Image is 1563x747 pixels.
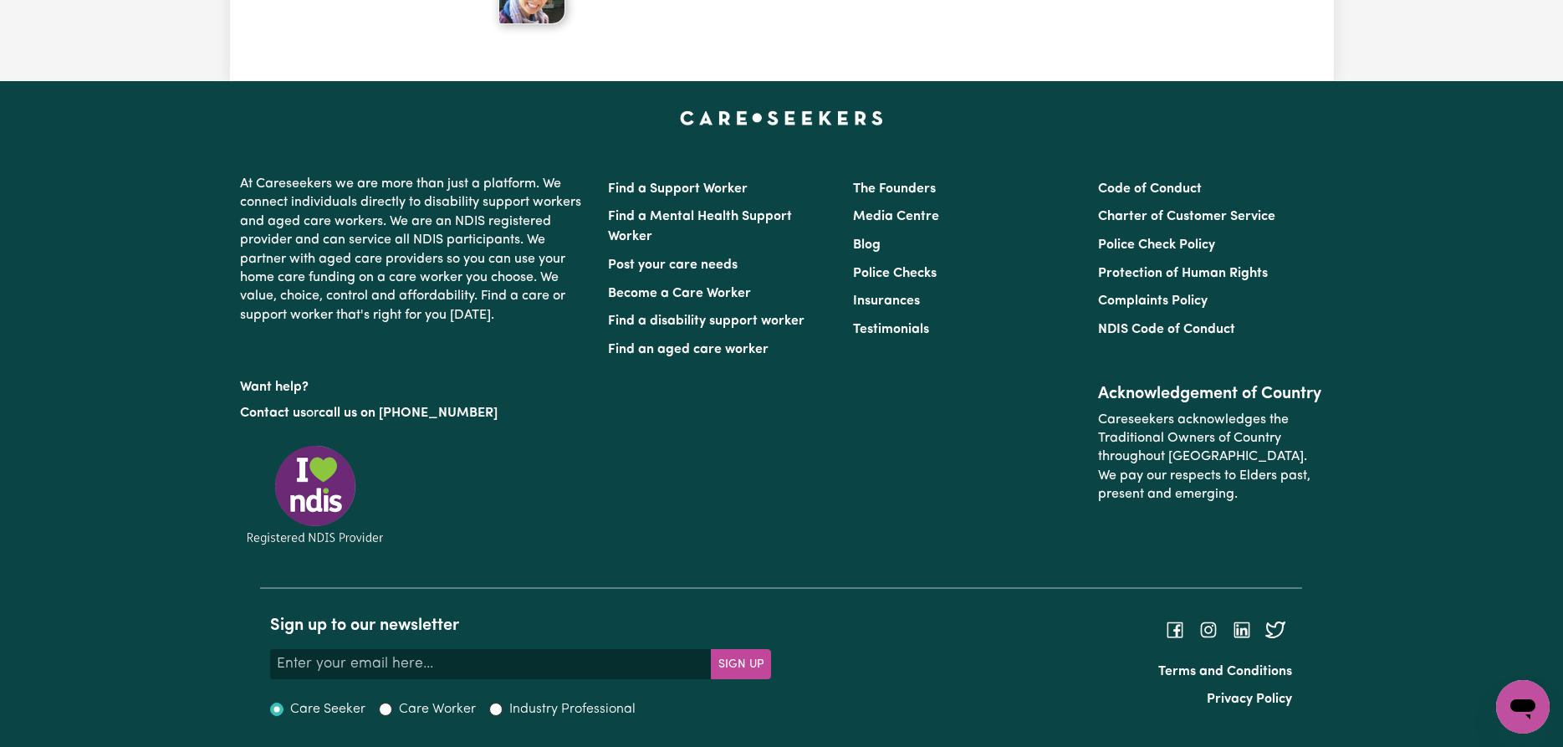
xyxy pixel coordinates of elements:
[240,168,588,331] p: At Careseekers we are more than just a platform. We connect individuals directly to disability su...
[608,343,769,356] a: Find an aged care worker
[608,258,738,272] a: Post your care needs
[1265,620,1285,640] a: Follow Careseekers on Twitter
[853,210,939,223] a: Media Centre
[240,407,306,420] a: Contact us
[1098,182,1202,196] a: Code of Conduct
[1496,680,1550,734] iframe: Button to launch messaging window
[399,699,476,719] label: Care Worker
[1232,620,1252,640] a: Follow Careseekers on LinkedIn
[853,294,920,308] a: Insurances
[1098,267,1268,280] a: Protection of Human Rights
[853,323,929,336] a: Testimonials
[1098,210,1275,223] a: Charter of Customer Service
[608,210,792,243] a: Find a Mental Health Support Worker
[1098,238,1215,252] a: Police Check Policy
[270,616,771,636] h2: Sign up to our newsletter
[1098,323,1235,336] a: NDIS Code of Conduct
[319,407,498,420] a: call us on [PHONE_NUMBER]
[853,238,881,252] a: Blog
[608,315,804,328] a: Find a disability support worker
[853,267,937,280] a: Police Checks
[1207,693,1292,706] a: Privacy Policy
[1165,620,1185,640] a: Follow Careseekers on Facebook
[240,371,588,397] p: Want help?
[270,649,712,679] input: Enter your email here...
[608,182,748,196] a: Find a Support Worker
[240,397,588,429] p: or
[1198,620,1218,640] a: Follow Careseekers on Instagram
[711,649,771,679] button: Subscribe
[1098,404,1323,511] p: Careseekers acknowledges the Traditional Owners of Country throughout [GEOGRAPHIC_DATA]. We pay o...
[1098,294,1208,308] a: Complaints Policy
[608,287,751,300] a: Become a Care Worker
[853,182,936,196] a: The Founders
[1098,384,1323,404] h2: Acknowledgement of Country
[240,443,391,547] img: Registered NDIS provider
[1158,665,1292,678] a: Terms and Conditions
[680,111,883,125] a: Careseekers home page
[290,699,365,719] label: Care Seeker
[509,699,636,719] label: Industry Professional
